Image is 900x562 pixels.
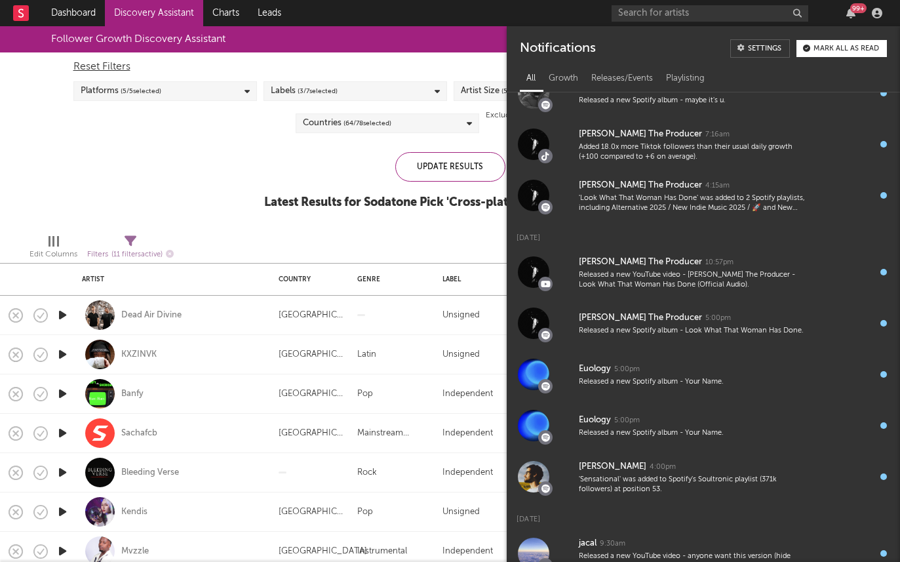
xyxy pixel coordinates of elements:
div: Mark all as read [813,45,879,52]
span: ( 3 / 7 selected) [298,83,338,99]
a: KXZINVK [121,349,157,361]
div: Released a new Spotify album - Your Name. [579,377,810,387]
div: Label [442,275,518,283]
button: 99+ [846,8,855,18]
div: Filters(11 filters active) [87,230,174,268]
div: Artist [82,275,259,283]
div: Latin [357,347,376,363]
input: Search for artists [612,5,808,22]
div: Countries [303,115,391,131]
a: Banfy [121,388,144,400]
div: Pop [357,504,373,520]
div: Notifications [520,39,595,58]
div: Artist Size [461,83,542,99]
span: ( 5 / 5 selected) [501,83,542,99]
span: ( 64 / 78 selected) [343,115,391,131]
div: [GEOGRAPHIC_DATA] [279,426,344,441]
div: [GEOGRAPHIC_DATA] [279,347,344,363]
a: Bleeding Verse [121,467,179,479]
div: Euology [579,361,611,377]
div: Rock [357,465,377,481]
div: Released a new YouTube video - [PERSON_NAME] The Producer - Look What That Woman Has Done (Offici... [579,270,810,291]
div: 5:00pm [614,365,640,374]
div: Added 18.0x more Tiktok followers than their usual daily growth (+100 compared to +6 on average). [579,142,810,163]
a: [PERSON_NAME]4:00pm'Sensational' was added to Spotify's Soultronic playlist (371k followers) at p... [507,451,900,502]
div: Platforms [81,83,161,99]
div: [PERSON_NAME] The Producer [579,178,702,193]
div: 4:00pm [650,462,676,472]
div: Country [279,275,338,283]
div: Genre [357,275,423,283]
div: Independent [442,386,493,402]
div: [GEOGRAPHIC_DATA] [279,386,344,402]
div: Released a new Spotify album - Look What That Woman Has Done. [579,326,810,336]
div: 4:15am [705,181,730,191]
div: Released a new Spotify album - Your Name. [579,428,810,438]
span: ( 11 filters active) [111,251,163,258]
div: Pop [357,386,373,402]
a: Euology5:00pmReleased a new Spotify album - Your Name. [507,400,900,451]
div: Growth [542,68,585,90]
div: [PERSON_NAME] The Producer [579,310,702,326]
div: Euology [579,412,611,428]
div: [GEOGRAPHIC_DATA] [279,544,367,559]
div: [PERSON_NAME] The Producer [579,254,702,270]
div: Unsigned [442,308,480,323]
div: [GEOGRAPHIC_DATA] [279,308,344,323]
div: 7:16am [705,130,730,140]
a: [PERSON_NAME] The Producer7:16amAdded 18.0x more Tiktok followers than their usual daily growth (... [507,119,900,170]
div: Independent [442,465,493,481]
div: Mainstream Electronic [357,426,429,441]
div: Edit Columns [29,230,77,268]
div: Instrumental [357,544,407,559]
a: [PERSON_NAME] The Producer5:00pmReleased a new Spotify album - Look What That Woman Has Done. [507,298,900,349]
div: Independent [442,544,493,559]
div: 'Sensational' was added to Spotify's Soultronic playlist (371k followers) at position 53. [579,475,810,495]
a: Euology5:00pmReleased a new Spotify album - Your Name. [507,349,900,400]
div: Unsigned [442,347,480,363]
div: jacal [579,536,597,552]
a: Mvzzle [121,546,149,557]
a: Sachafcb [121,428,157,439]
div: 10:57pm [705,258,734,268]
div: [GEOGRAPHIC_DATA] [279,504,344,520]
a: Kendis [121,506,147,518]
a: [PERSON_NAME] The Producer10:57pmReleased a new YouTube video - [PERSON_NAME] The Producer - Look... [507,247,900,298]
div: 9:30am [600,539,625,549]
div: [DATE] [507,502,900,528]
a: Settings [730,39,790,58]
a: [DEMOGRAPHIC_DATA]5:00pmReleased a new Spotify album - maybe it's u. [507,68,900,119]
div: [DATE] [507,221,900,247]
div: [PERSON_NAME] [579,459,646,475]
div: 99 + [850,3,867,13]
div: Update Results [395,152,505,182]
span: ( 5 / 5 selected) [121,83,161,99]
div: Reset Filters [73,59,827,75]
a: Dead Air Divine [121,310,182,321]
div: Independent [442,426,493,441]
div: Follower Growth Discovery Assistant [51,31,225,47]
div: All [520,68,542,90]
div: 'Look What That Woman Has Done' was added to 2 Spotify playlists, including Alternative 2025 / Ne... [579,193,810,214]
div: 5:00pm [705,313,731,323]
div: Labels [271,83,338,99]
div: Playlisting [659,68,711,90]
div: Filters [87,247,174,263]
div: Edit Columns [29,247,77,262]
div: Releases/Events [585,68,659,90]
div: Released a new Spotify album - maybe it's u. [579,96,810,106]
div: Unsigned [442,504,480,520]
a: [PERSON_NAME] The Producer4:15am'Look What That Woman Has Done' was added to 2 Spotify playlists,... [507,170,900,221]
div: Latest Results for Sodatone Pick ' Cross-platform growth (Overall) ' [264,195,636,211]
div: Settings [748,45,781,52]
button: Mark all as read [796,40,887,57]
label: Exclude Lofi / Instrumental Artists [486,108,604,123]
div: 5:00pm [614,416,640,426]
